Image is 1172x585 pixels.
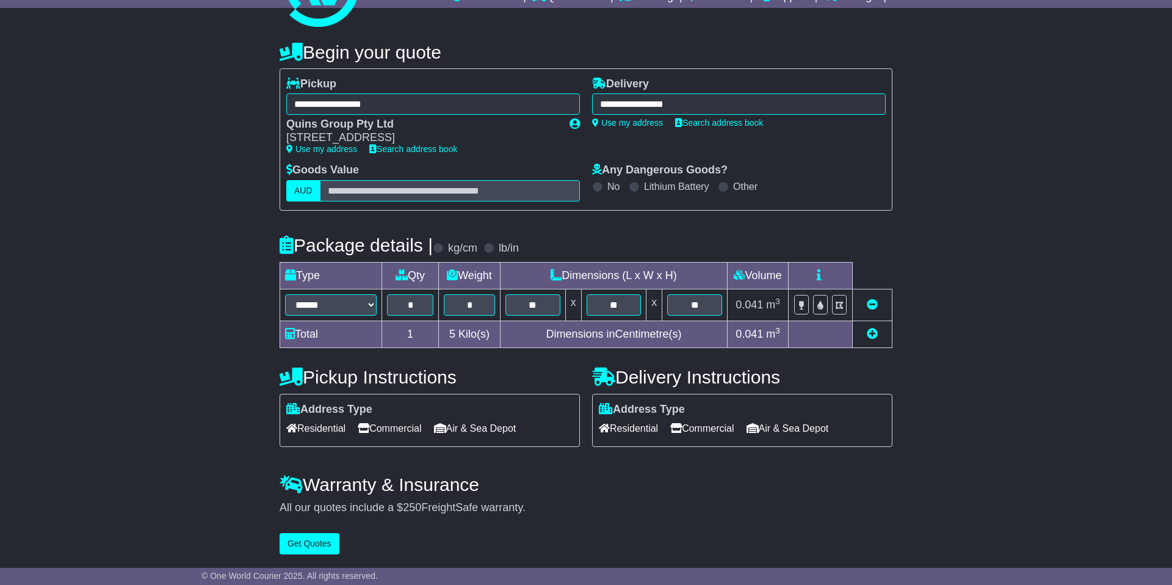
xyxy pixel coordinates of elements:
[448,242,477,255] label: kg/cm
[449,328,455,340] span: 5
[644,181,709,192] label: Lithium Battery
[280,235,433,255] h4: Package details |
[599,419,658,438] span: Residential
[434,419,516,438] span: Air & Sea Depot
[286,118,557,131] div: Quins Group Pty Ltd
[280,262,382,289] td: Type
[675,118,763,128] a: Search address book
[592,164,728,177] label: Any Dangerous Goods?
[733,181,758,192] label: Other
[592,78,649,91] label: Delivery
[670,419,734,438] span: Commercial
[565,289,581,321] td: x
[439,321,501,347] td: Kilo(s)
[286,180,320,202] label: AUD
[280,474,892,495] h4: Warranty & Insurance
[775,326,780,335] sup: 3
[499,242,519,255] label: lb/in
[358,419,421,438] span: Commercial
[280,42,892,62] h4: Begin your quote
[286,164,359,177] label: Goods Value
[775,297,780,306] sup: 3
[201,571,378,581] span: © One World Courier 2025. All rights reserved.
[382,321,439,347] td: 1
[280,501,892,515] div: All our quotes include a $ FreightSafe warranty.
[607,181,620,192] label: No
[280,321,382,347] td: Total
[727,262,788,289] td: Volume
[403,501,421,514] span: 250
[280,533,339,554] button: Get Quotes
[646,289,662,321] td: x
[286,419,345,438] span: Residential
[286,144,357,154] a: Use my address
[747,419,829,438] span: Air & Sea Depot
[766,299,780,311] span: m
[280,367,580,387] h4: Pickup Instructions
[599,403,685,416] label: Address Type
[286,78,336,91] label: Pickup
[439,262,501,289] td: Weight
[382,262,439,289] td: Qty
[736,299,763,311] span: 0.041
[500,262,727,289] td: Dimensions (L x W x H)
[592,367,892,387] h4: Delivery Instructions
[369,144,457,154] a: Search address book
[286,403,372,416] label: Address Type
[766,328,780,340] span: m
[286,131,557,145] div: [STREET_ADDRESS]
[736,328,763,340] span: 0.041
[867,328,878,340] a: Add new item
[500,321,727,347] td: Dimensions in Centimetre(s)
[867,299,878,311] a: Remove this item
[592,118,663,128] a: Use my address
